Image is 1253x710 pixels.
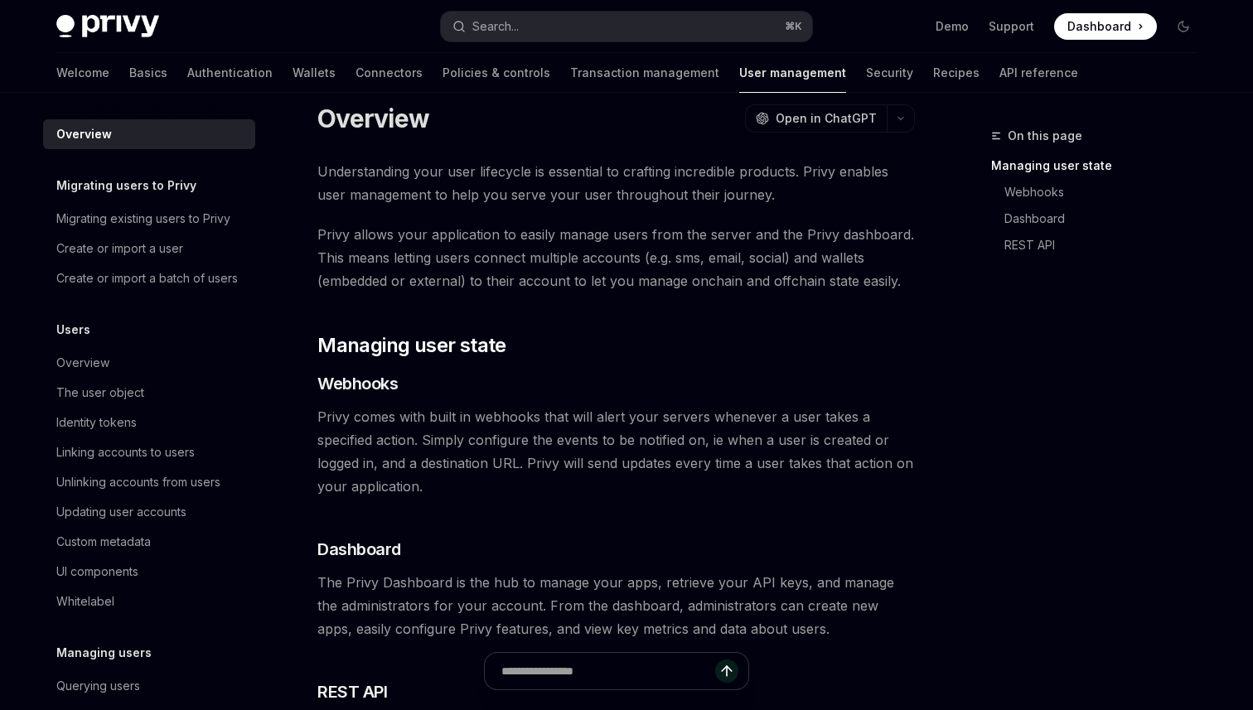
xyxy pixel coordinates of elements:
button: Toggle dark mode [1170,13,1197,40]
a: Dashboard [1004,205,1210,232]
span: Open in ChatGPT [776,110,877,127]
a: Managing user state [991,152,1210,179]
div: Overview [56,124,112,144]
a: API reference [999,53,1078,93]
span: Privy allows your application to easily manage users from the server and the Privy dashboard. Thi... [317,223,915,292]
span: Privy comes with built in webhooks that will alert your servers whenever a user takes a specified... [317,405,915,498]
div: Querying users [56,676,140,696]
a: Unlinking accounts from users [43,467,255,497]
h5: Migrating users to Privy [56,176,196,196]
a: REST API [1004,232,1210,258]
div: Linking accounts to users [56,442,195,462]
span: ⌘ K [785,20,802,33]
a: Authentication [187,53,273,93]
span: Understanding your user lifecycle is essential to crafting incredible products. Privy enables use... [317,160,915,206]
h5: Managing users [56,643,152,663]
div: Search... [472,17,519,36]
button: Send message [715,659,738,683]
a: Webhooks [1004,179,1210,205]
div: UI components [56,562,138,582]
button: Search...⌘K [441,12,812,41]
a: Welcome [56,53,109,93]
span: On this page [1008,126,1082,146]
a: Dashboard [1054,13,1157,40]
img: dark logo [56,15,159,38]
span: Dashboard [1067,18,1131,35]
a: Overview [43,119,255,149]
a: Transaction management [570,53,719,93]
h5: Users [56,320,90,340]
a: Identity tokens [43,408,255,437]
a: UI components [43,557,255,587]
a: Migrating existing users to Privy [43,204,255,234]
a: Updating user accounts [43,497,255,527]
a: Policies & controls [443,53,550,93]
a: Overview [43,348,255,378]
div: Overview [56,353,109,373]
a: User management [739,53,846,93]
a: Security [866,53,913,93]
a: Basics [129,53,167,93]
div: Unlinking accounts from users [56,472,220,492]
div: The user object [56,383,144,403]
a: Demo [936,18,969,35]
a: Support [989,18,1034,35]
a: Connectors [356,53,423,93]
div: Updating user accounts [56,502,186,522]
a: Create or import a batch of users [43,263,255,293]
h1: Overview [317,104,429,133]
a: Linking accounts to users [43,437,255,467]
div: Create or import a batch of users [56,268,238,288]
div: Identity tokens [56,413,137,432]
a: Querying users [43,671,255,701]
div: Whitelabel [56,592,114,611]
span: Managing user state [317,332,506,359]
a: Whitelabel [43,587,255,616]
span: Dashboard [317,538,401,561]
div: Custom metadata [56,532,151,552]
span: Webhooks [317,372,398,395]
button: Open in ChatGPT [745,104,887,133]
div: Create or import a user [56,239,183,258]
a: Recipes [933,53,980,93]
div: Migrating existing users to Privy [56,209,230,229]
span: The Privy Dashboard is the hub to manage your apps, retrieve your API keys, and manage the admini... [317,571,915,640]
a: The user object [43,378,255,408]
a: Create or import a user [43,234,255,263]
a: Custom metadata [43,527,255,557]
a: Wallets [293,53,336,93]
